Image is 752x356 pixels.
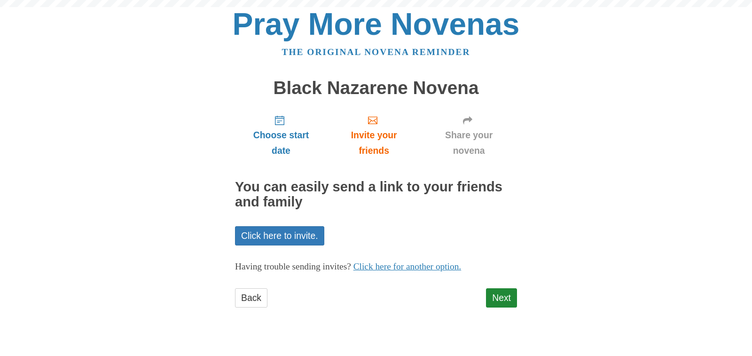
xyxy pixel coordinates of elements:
span: Having trouble sending invites? [235,261,351,271]
a: Choose start date [235,107,327,163]
a: Back [235,288,267,308]
span: Invite your friends [337,127,411,158]
a: Pray More Novenas [233,7,520,41]
a: Invite your friends [327,107,421,163]
a: Click here for another option. [353,261,462,271]
a: Next [486,288,517,308]
a: Share your novena [421,107,517,163]
span: Share your novena [430,127,508,158]
h1: Black Nazarene Novena [235,78,517,98]
h2: You can easily send a link to your friends and family [235,180,517,210]
a: Click here to invite. [235,226,324,245]
span: Choose start date [244,127,318,158]
a: The original novena reminder [282,47,470,57]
